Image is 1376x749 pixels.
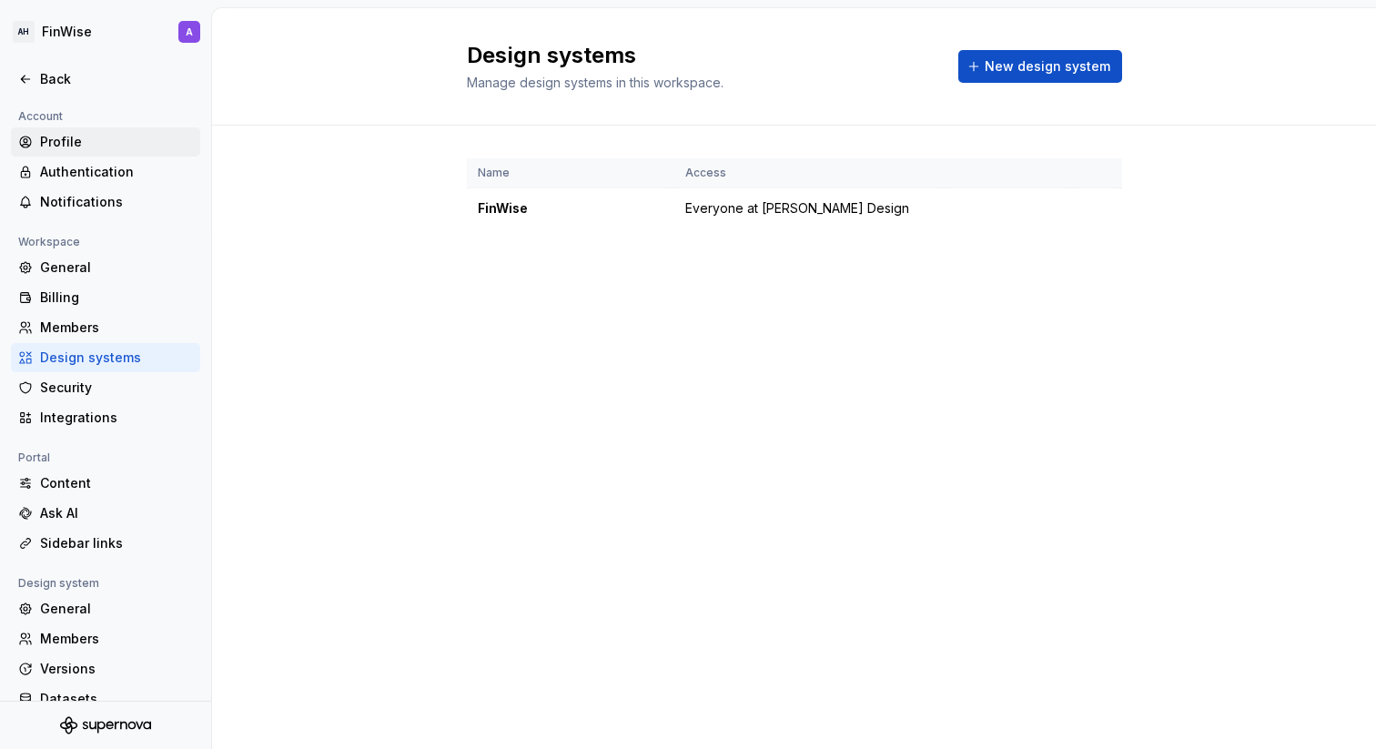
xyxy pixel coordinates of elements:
[40,379,193,397] div: Security
[11,313,200,342] a: Members
[467,41,936,70] h2: Design systems
[40,133,193,151] div: Profile
[11,469,200,498] a: Content
[674,158,946,188] th: Access
[40,319,193,337] div: Members
[11,403,200,432] a: Integrations
[40,660,193,678] div: Versions
[11,106,70,127] div: Account
[11,187,200,217] a: Notifications
[11,529,200,558] a: Sidebar links
[40,163,193,181] div: Authentication
[685,199,909,218] span: Everyone at [PERSON_NAME] Design
[467,158,674,188] th: Name
[11,231,87,253] div: Workspace
[985,57,1110,76] span: New design system
[4,12,207,52] button: AHFinWiseA
[40,504,193,522] div: Ask AI
[40,258,193,277] div: General
[11,127,200,157] a: Profile
[42,23,92,41] div: FinWise
[40,409,193,427] div: Integrations
[11,253,200,282] a: General
[40,193,193,211] div: Notifications
[11,684,200,714] a: Datasets
[11,572,106,594] div: Design system
[40,534,193,552] div: Sidebar links
[478,199,663,218] div: FinWise
[11,283,200,312] a: Billing
[11,594,200,623] a: General
[13,21,35,43] div: AH
[11,65,200,94] a: Back
[11,499,200,528] a: Ask AI
[467,75,723,90] span: Manage design systems in this workspace.
[11,624,200,653] a: Members
[11,373,200,402] a: Security
[40,288,193,307] div: Billing
[958,50,1122,83] button: New design system
[11,343,200,372] a: Design systems
[40,349,193,367] div: Design systems
[60,716,151,734] svg: Supernova Logo
[40,70,193,88] div: Back
[40,690,193,708] div: Datasets
[40,474,193,492] div: Content
[40,630,193,648] div: Members
[11,447,57,469] div: Portal
[11,654,200,683] a: Versions
[11,157,200,187] a: Authentication
[186,25,193,39] div: A
[40,600,193,618] div: General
